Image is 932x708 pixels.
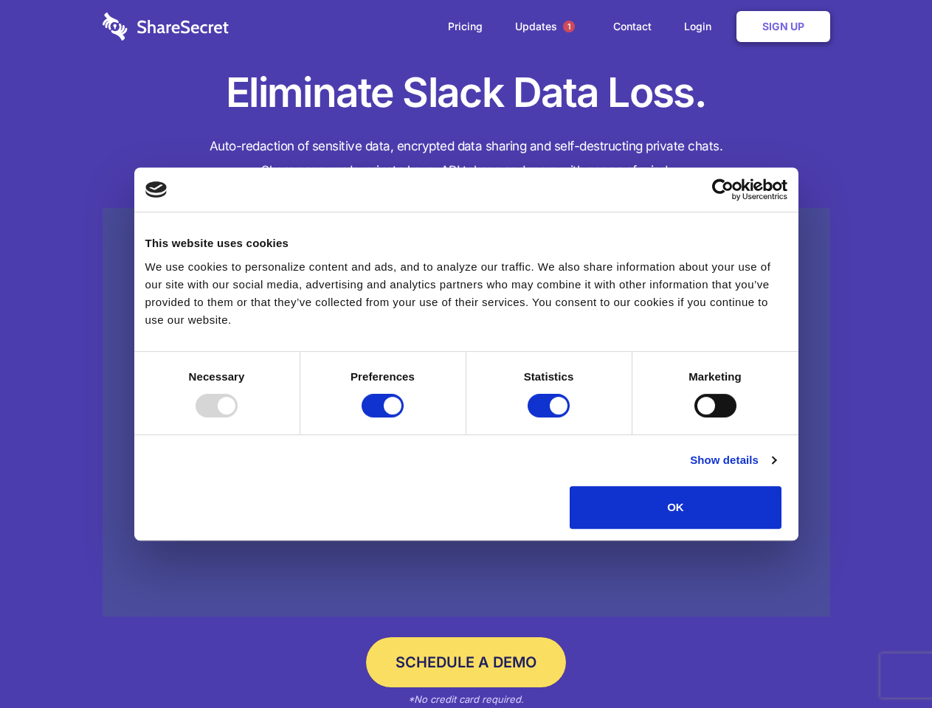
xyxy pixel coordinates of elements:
strong: Statistics [524,370,574,383]
a: Pricing [433,4,497,49]
em: *No credit card required. [408,693,524,705]
a: Usercentrics Cookiebot - opens in a new window [658,178,787,201]
a: Login [669,4,733,49]
a: Schedule a Demo [366,637,566,687]
strong: Necessary [189,370,245,383]
div: This website uses cookies [145,235,787,252]
strong: Marketing [688,370,742,383]
h4: Auto-redaction of sensitive data, encrypted data sharing and self-destructing private chats. Shar... [103,134,830,183]
img: logo [145,181,168,198]
h1: Eliminate Slack Data Loss. [103,66,830,119]
a: Contact [598,4,666,49]
a: Wistia video thumbnail [103,208,830,617]
a: Sign Up [736,11,830,42]
span: 1 [563,21,575,32]
a: Show details [690,451,776,469]
div: We use cookies to personalize content and ads, and to analyze our traffic. We also share informat... [145,258,787,329]
img: logo-wordmark-white-trans-d4663122ce5f474addd5e946df7df03e33cb6a1c49d2221995e7729f52c070b2.svg [103,13,229,41]
strong: Preferences [351,370,415,383]
button: OK [570,486,781,529]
